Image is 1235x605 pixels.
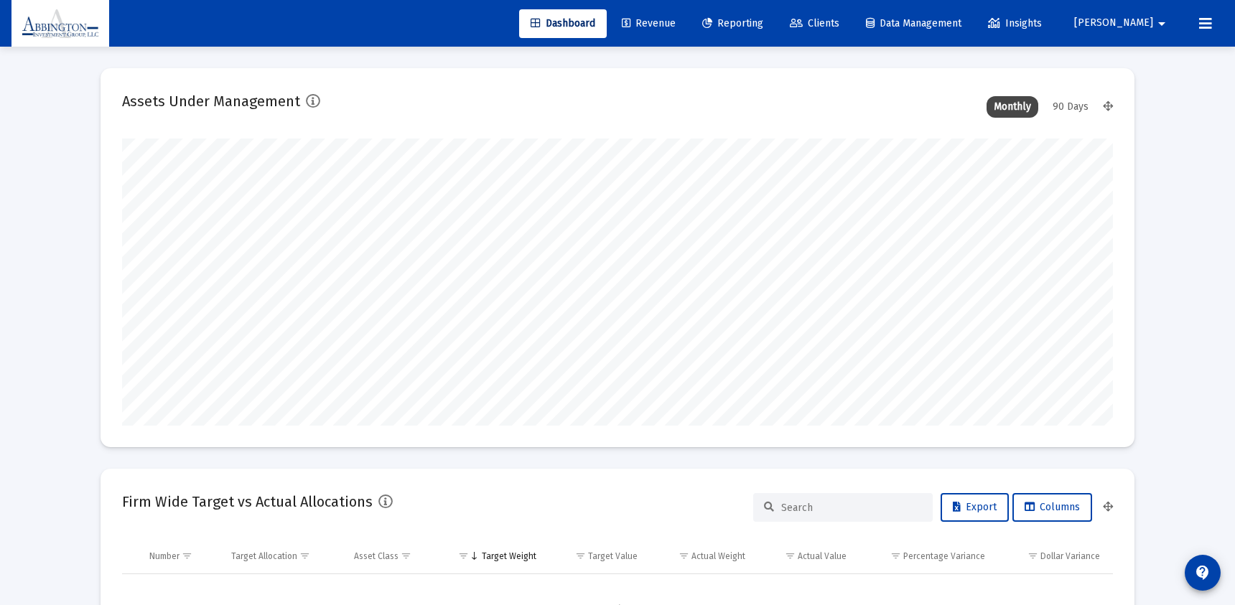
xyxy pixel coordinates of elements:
[531,17,595,29] span: Dashboard
[866,17,961,29] span: Data Management
[610,9,687,38] a: Revenue
[401,550,411,561] span: Show filter options for column 'Asset Class'
[1074,17,1153,29] span: [PERSON_NAME]
[482,550,536,562] div: Target Weight
[299,550,310,561] span: Show filter options for column 'Target Allocation'
[995,539,1113,573] td: Column Dollar Variance
[785,550,796,561] span: Show filter options for column 'Actual Value'
[1027,550,1038,561] span: Show filter options for column 'Dollar Variance'
[22,9,98,38] img: Dashboard
[588,550,638,562] div: Target Value
[149,550,180,562] div: Number
[903,550,985,562] div: Percentage Variance
[987,96,1038,118] div: Monthly
[890,550,901,561] span: Show filter options for column 'Percentage Variance'
[1040,550,1100,562] div: Dollar Variance
[854,9,973,38] a: Data Management
[988,17,1042,29] span: Insights
[1012,493,1092,522] button: Columns
[648,539,755,573] td: Column Actual Weight
[941,493,1009,522] button: Export
[622,17,676,29] span: Revenue
[221,539,344,573] td: Column Target Allocation
[755,539,857,573] td: Column Actual Value
[122,490,373,513] h2: Firm Wide Target vs Actual Allocations
[1057,9,1188,37] button: [PERSON_NAME]
[778,9,851,38] a: Clients
[702,17,763,29] span: Reporting
[139,539,221,573] td: Column Number
[953,501,997,513] span: Export
[790,17,839,29] span: Clients
[798,550,847,562] div: Actual Value
[439,539,546,573] td: Column Target Weight
[344,539,439,573] td: Column Asset Class
[575,550,586,561] span: Show filter options for column 'Target Value'
[691,550,745,562] div: Actual Weight
[1045,96,1096,118] div: 90 Days
[519,9,607,38] a: Dashboard
[182,550,192,561] span: Show filter options for column 'Number'
[122,90,300,113] h2: Assets Under Management
[781,502,922,514] input: Search
[679,550,689,561] span: Show filter options for column 'Actual Weight'
[1194,564,1211,581] mat-icon: contact_support
[354,550,399,562] div: Asset Class
[231,550,297,562] div: Target Allocation
[546,539,648,573] td: Column Target Value
[691,9,775,38] a: Reporting
[857,539,994,573] td: Column Percentage Variance
[1153,9,1170,38] mat-icon: arrow_drop_down
[977,9,1053,38] a: Insights
[1025,501,1080,513] span: Columns
[458,550,469,561] span: Show filter options for column 'Target Weight'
